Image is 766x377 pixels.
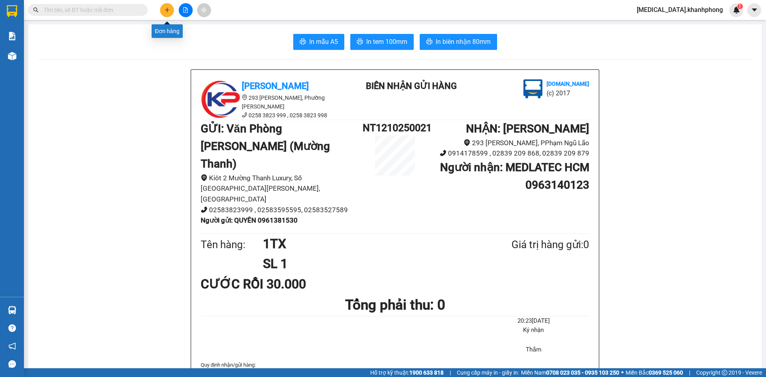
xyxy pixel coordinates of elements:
strong: 1900 633 818 [409,369,444,376]
b: Người gửi : QUYÊN 0961381530 [201,216,298,224]
img: warehouse-icon [8,52,16,60]
input: Tìm tên, số ĐT hoặc mã đơn [44,6,138,14]
button: printerIn biên nhận 80mm [420,34,497,50]
span: notification [8,342,16,350]
h1: NT1210250021 [363,120,427,136]
h1: SL 1 [263,254,473,274]
img: warehouse-icon [8,306,16,314]
span: file-add [183,7,188,13]
li: Kiôt 2 Mường Thanh Luxury, Số [GEOGRAPHIC_DATA][PERSON_NAME], [GEOGRAPHIC_DATA] [201,173,363,205]
span: printer [426,38,432,46]
img: logo.jpg [87,10,106,29]
sup: 1 [737,4,743,9]
span: Miền Nam [521,368,619,377]
b: Người nhận : MEDLATEC HCM 0963140123 [440,161,589,191]
li: (c) 2017 [67,38,110,48]
span: In mẫu A5 [309,37,338,47]
span: plus [164,7,170,13]
b: BIÊN NHẬN GỬI HÀNG [366,81,457,91]
span: In biên nhận 80mm [436,37,491,47]
span: [MEDICAL_DATA].khanhphong [630,5,729,15]
button: aim [197,3,211,17]
h1: 1TX [263,234,473,254]
span: phone [201,206,207,213]
span: caret-down [751,6,758,14]
b: [PERSON_NAME] [242,81,309,91]
button: printerIn mẫu A5 [293,34,344,50]
span: ⚪️ [621,371,624,374]
span: In tem 100mm [366,37,407,47]
div: CƯỚC RỒI 30.000 [201,274,329,294]
li: 0914178599 , 02839 209 868, 02839 209 879 [427,148,589,159]
img: icon-new-feature [733,6,740,14]
img: logo.jpg [201,79,241,119]
div: Đơn hàng [152,24,183,38]
span: | [450,368,451,377]
li: 293 [PERSON_NAME], Phường [PERSON_NAME] [201,93,344,111]
strong: 0369 525 060 [649,369,683,376]
b: NHẬN : [PERSON_NAME] [466,122,589,135]
li: 02583823999 , 02583595595, 02583527589 [201,205,363,215]
img: logo.jpg [10,10,50,50]
h1: Tổng phải thu: 0 [201,294,589,316]
span: Hỗ trợ kỹ thuật: [370,368,444,377]
strong: 0708 023 035 - 0935 103 250 [546,369,619,376]
span: environment [242,95,247,100]
span: environment [201,174,207,181]
b: GỬI : Văn Phòng [PERSON_NAME] (Mường Thanh) [201,122,330,170]
span: question-circle [8,324,16,332]
li: 20:23[DATE] [478,316,589,326]
span: Cung cấp máy in - giấy in: [457,368,519,377]
b: BIÊN NHẬN GỬI HÀNG [51,12,77,63]
span: Miền Bắc [626,368,683,377]
img: logo.jpg [523,79,543,99]
span: phone [440,150,446,156]
li: Thắm [478,345,589,355]
button: file-add [179,3,193,17]
b: [DOMAIN_NAME] [547,81,589,87]
span: aim [201,7,207,13]
span: 1 [738,4,741,9]
li: 0258 3823 999 , 0258 3823 998 [201,111,344,120]
img: solution-icon [8,32,16,40]
span: message [8,360,16,368]
span: printer [357,38,363,46]
li: 293 [PERSON_NAME], PPhạm Ngũ Lão [427,138,589,148]
b: [PERSON_NAME] [10,51,45,89]
span: printer [300,38,306,46]
div: Tên hàng: [201,237,263,253]
img: logo-vxr [7,5,17,17]
span: environment [464,139,470,146]
span: search [33,7,39,13]
span: | [689,368,690,377]
li: Ký nhận [478,326,589,335]
span: copyright [722,370,727,375]
button: caret-down [747,3,761,17]
div: Giá trị hàng gửi: 0 [473,237,589,253]
span: phone [242,112,247,118]
button: plus [160,3,174,17]
button: printerIn tem 100mm [350,34,414,50]
b: [DOMAIN_NAME] [67,30,110,37]
li: (c) 2017 [547,88,589,98]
